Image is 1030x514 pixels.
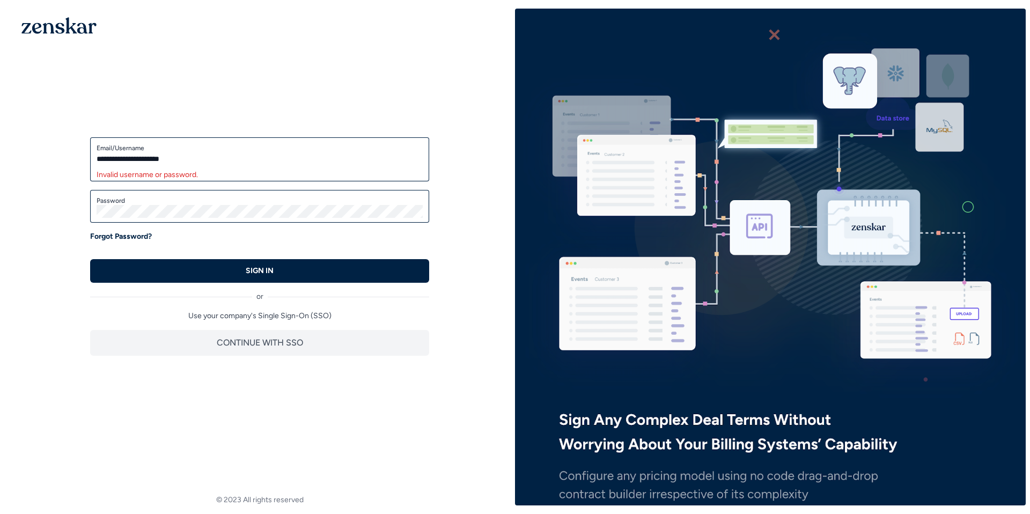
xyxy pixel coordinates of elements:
[21,17,97,34] img: 1OGAJ2xQqyY4LXKgY66KYq0eOWRCkrZdAb3gUhuVAqdWPZE9SRJmCz+oDMSn4zDLXe31Ii730ItAGKgCKgCCgCikA4Av8PJUP...
[97,170,423,180] div: Invalid username or password.
[90,311,429,321] p: Use your company's Single Sign-On (SSO)
[97,196,423,205] label: Password
[90,330,429,356] button: CONTINUE WITH SSO
[90,283,429,302] div: or
[90,259,429,283] button: SIGN IN
[90,231,152,242] a: Forgot Password?
[97,144,423,152] label: Email/Username
[4,495,515,505] footer: © 2023 All rights reserved
[246,266,274,276] p: SIGN IN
